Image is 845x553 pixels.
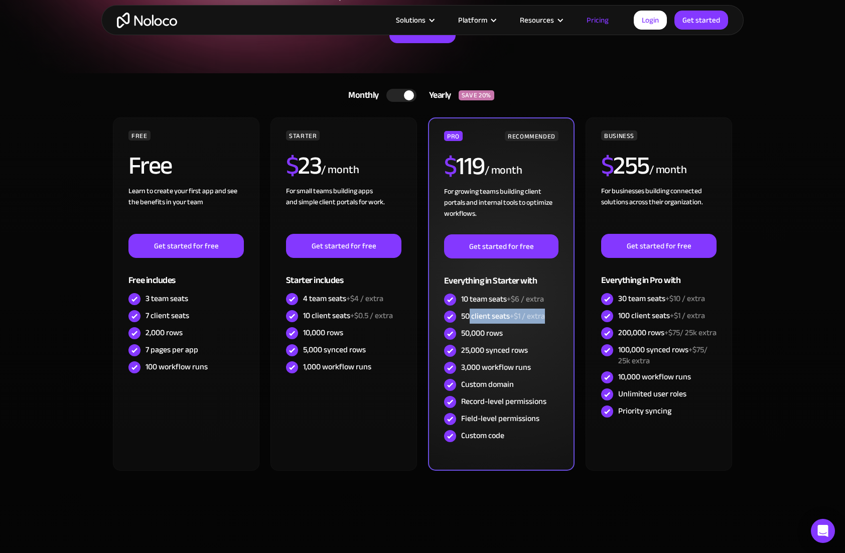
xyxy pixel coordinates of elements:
h2: Free [128,153,172,178]
div: SAVE 20% [459,90,494,100]
span: +$1 / extra [510,309,545,324]
div: 50,000 rows [461,328,503,339]
div: Monthly [336,88,386,103]
div: Resources [520,14,554,27]
div: Record-level permissions [461,396,546,407]
div: 25,000 synced rows [461,345,528,356]
div: Starter includes [286,258,401,291]
h2: 119 [444,154,485,179]
a: Get started for free [444,234,558,258]
div: Everything in Pro with [601,258,717,291]
a: Get started for free [128,234,244,258]
div: STARTER [286,130,320,141]
div: FREE [128,130,151,141]
div: 100 workflow runs [146,361,208,372]
span: +$0.5 / extra [350,308,393,323]
div: 3 team seats [146,293,188,304]
div: 2,000 rows [146,327,183,338]
div: Custom code [461,430,504,441]
div: Open Intercom Messenger [811,519,835,543]
div: PRO [444,131,463,141]
div: Platform [446,14,507,27]
div: 7 client seats [146,310,189,321]
div: Everything in Starter with [444,258,558,291]
div: 10,000 workflow runs [618,371,691,382]
div: Resources [507,14,574,27]
a: Login [634,11,667,30]
div: 4 team seats [303,293,383,304]
div: / month [649,162,687,178]
span: +$6 / extra [507,292,544,307]
div: / month [485,163,522,179]
div: For businesses building connected solutions across their organization. ‍ [601,186,717,234]
div: For small teams building apps and simple client portals for work. ‍ [286,186,401,234]
div: For growing teams building client portals and internal tools to optimize workflows. [444,186,558,234]
div: 50 client seats [461,311,545,322]
a: home [117,13,177,28]
div: 200,000 rows [618,327,717,338]
a: Pricing [574,14,621,27]
div: 7 pages per app [146,344,198,355]
span: +$1 / extra [670,308,705,323]
span: $ [286,142,299,189]
div: Solutions [396,14,426,27]
span: $ [601,142,614,189]
div: Custom domain [461,379,514,390]
span: +$4 / extra [346,291,383,306]
span: +$10 / extra [665,291,705,306]
div: 100,000 synced rows [618,344,717,366]
div: Priority syncing [618,405,671,417]
span: +$75/ 25k extra [618,342,708,368]
h2: 23 [286,153,322,178]
div: 3,000 workflow runs [461,362,531,373]
div: 30 team seats [618,293,705,304]
div: RECOMMENDED [505,131,558,141]
div: Unlimited user roles [618,388,686,399]
div: 10,000 rows [303,327,343,338]
div: 100 client seats [618,310,705,321]
div: 5,000 synced rows [303,344,366,355]
a: Get started [674,11,728,30]
div: Platform [458,14,487,27]
div: Yearly [416,88,459,103]
span: +$75/ 25k extra [664,325,717,340]
div: Free includes [128,258,244,291]
span: $ [444,143,457,190]
div: / month [321,162,359,178]
div: 10 team seats [461,294,544,305]
div: 1,000 workflow runs [303,361,371,372]
a: Get started for free [286,234,401,258]
h2: 255 [601,153,649,178]
a: Get started for free [601,234,717,258]
div: 10 client seats [303,310,393,321]
div: Solutions [383,14,446,27]
div: Learn to create your first app and see the benefits in your team ‍ [128,186,244,234]
div: Field-level permissions [461,413,539,424]
div: BUSINESS [601,130,637,141]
